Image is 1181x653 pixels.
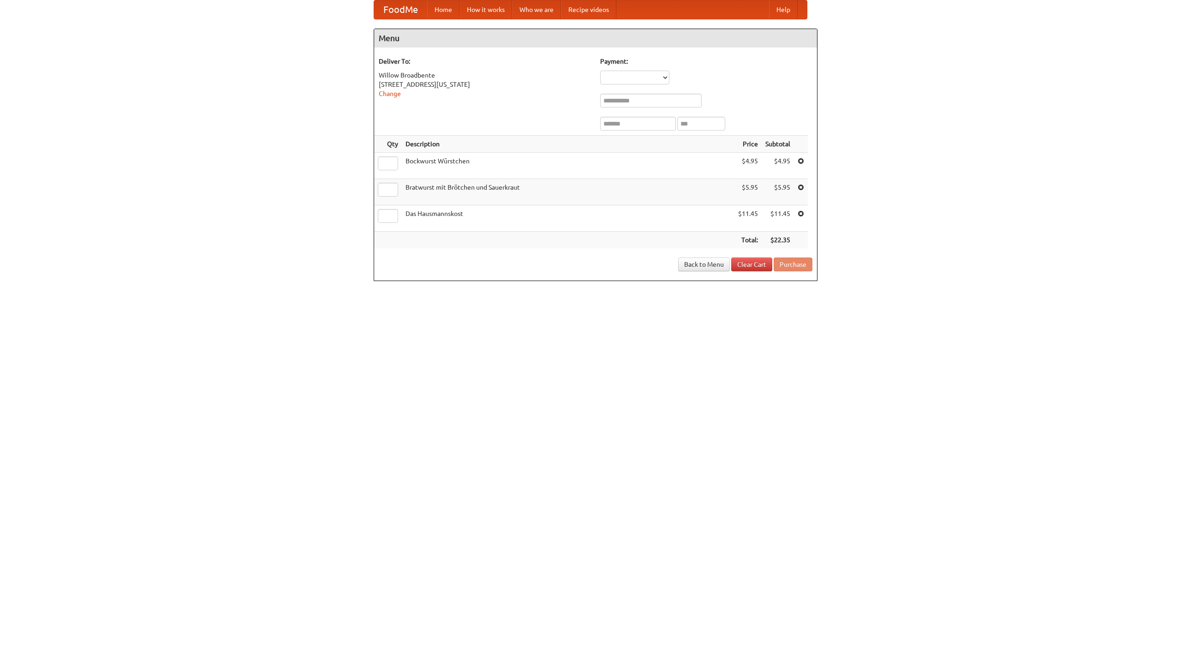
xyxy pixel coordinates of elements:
[762,232,794,249] th: $22.35
[374,0,427,19] a: FoodMe
[762,153,794,179] td: $4.95
[379,90,401,97] a: Change
[734,205,762,232] td: $11.45
[678,258,730,271] a: Back to Menu
[402,179,734,205] td: Bratwurst mit Brötchen und Sauerkraut
[402,153,734,179] td: Bockwurst Würstchen
[774,258,812,271] button: Purchase
[374,136,402,153] th: Qty
[402,136,734,153] th: Description
[769,0,798,19] a: Help
[561,0,616,19] a: Recipe videos
[734,232,762,249] th: Total:
[731,258,772,271] a: Clear Cart
[427,0,459,19] a: Home
[762,205,794,232] td: $11.45
[734,179,762,205] td: $5.95
[734,136,762,153] th: Price
[459,0,512,19] a: How it works
[374,29,817,48] h4: Menu
[379,57,591,66] h5: Deliver To:
[762,136,794,153] th: Subtotal
[402,205,734,232] td: Das Hausmannskost
[512,0,561,19] a: Who we are
[762,179,794,205] td: $5.95
[379,71,591,80] div: Willow Broadbente
[734,153,762,179] td: $4.95
[600,57,812,66] h5: Payment:
[379,80,591,89] div: [STREET_ADDRESS][US_STATE]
